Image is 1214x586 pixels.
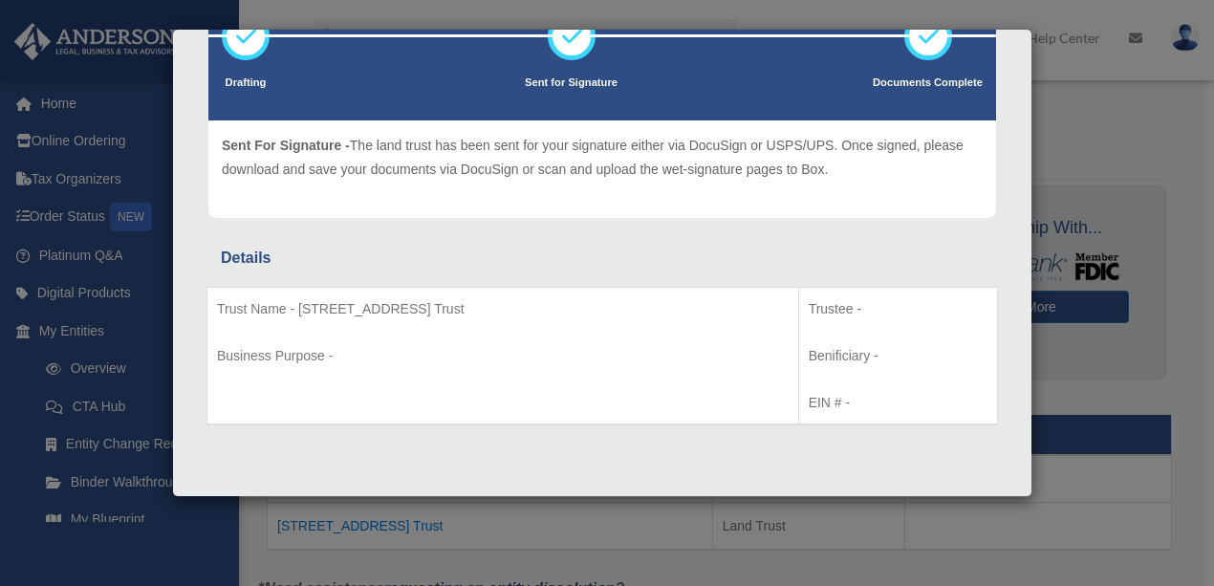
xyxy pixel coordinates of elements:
div: Details [221,245,984,271]
span: Sent For Signature - [222,138,350,153]
p: The land trust has been sent for your signature either via DocuSign or USPS/UPS. Once signed, ple... [222,134,983,181]
p: Sent for Signature [525,74,618,93]
p: Trustee - [809,297,987,321]
p: EIN # - [809,391,987,415]
p: Trust Name - [STREET_ADDRESS] Trust [217,297,789,321]
p: Business Purpose - [217,344,789,368]
p: Drafting [222,74,270,93]
p: Documents Complete [873,74,983,93]
p: Benificiary - [809,344,987,368]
